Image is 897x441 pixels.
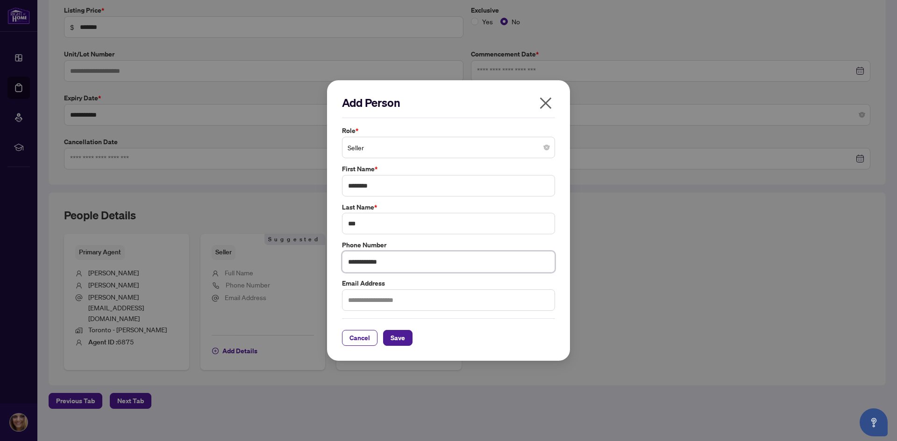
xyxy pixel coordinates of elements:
button: Save [383,330,413,346]
label: Role [342,126,555,136]
span: close-circle [544,145,549,150]
label: Email Address [342,278,555,288]
span: Save [391,330,405,345]
label: Phone Number [342,240,555,250]
span: Cancel [349,330,370,345]
h2: Add Person [342,95,555,110]
label: Last Name [342,202,555,212]
span: close [538,96,553,111]
button: Cancel [342,330,377,346]
label: First Name [342,164,555,174]
span: Seller [348,139,549,156]
button: Open asap [860,408,888,436]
